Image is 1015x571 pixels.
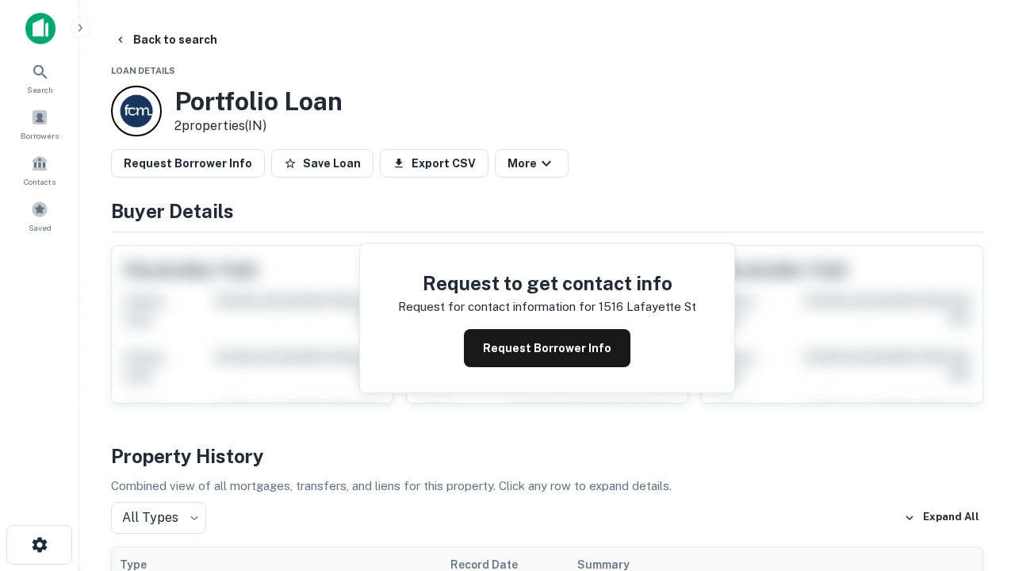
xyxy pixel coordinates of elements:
div: All Types [111,502,206,534]
span: Saved [29,221,52,234]
span: Loan Details [111,66,175,75]
a: Search [5,56,75,99]
iframe: Chat Widget [936,393,1015,469]
span: Search [27,83,53,96]
img: capitalize-icon.png [25,13,56,44]
a: Borrowers [5,102,75,145]
h3: Portfolio Loan [174,86,343,117]
a: Contacts [5,148,75,191]
h4: Buyer Details [111,197,983,225]
p: 2 properties (IN) [174,117,343,136]
span: Borrowers [21,129,59,142]
button: Save Loan [271,149,373,178]
p: Request for contact information for [398,297,596,316]
button: Request Borrower Info [464,329,630,367]
button: Export CSV [380,149,488,178]
button: Back to search [108,25,224,54]
p: 1516 lafayette st [599,297,696,316]
h4: Request to get contact info [398,269,696,297]
span: Contacts [24,175,56,188]
h4: Property History [111,442,983,470]
p: Combined view of all mortgages, transfers, and liens for this property. Click any row to expand d... [111,477,983,496]
button: More [495,149,569,178]
a: Saved [5,194,75,237]
button: Expand All [900,506,983,530]
button: Request Borrower Info [111,149,265,178]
